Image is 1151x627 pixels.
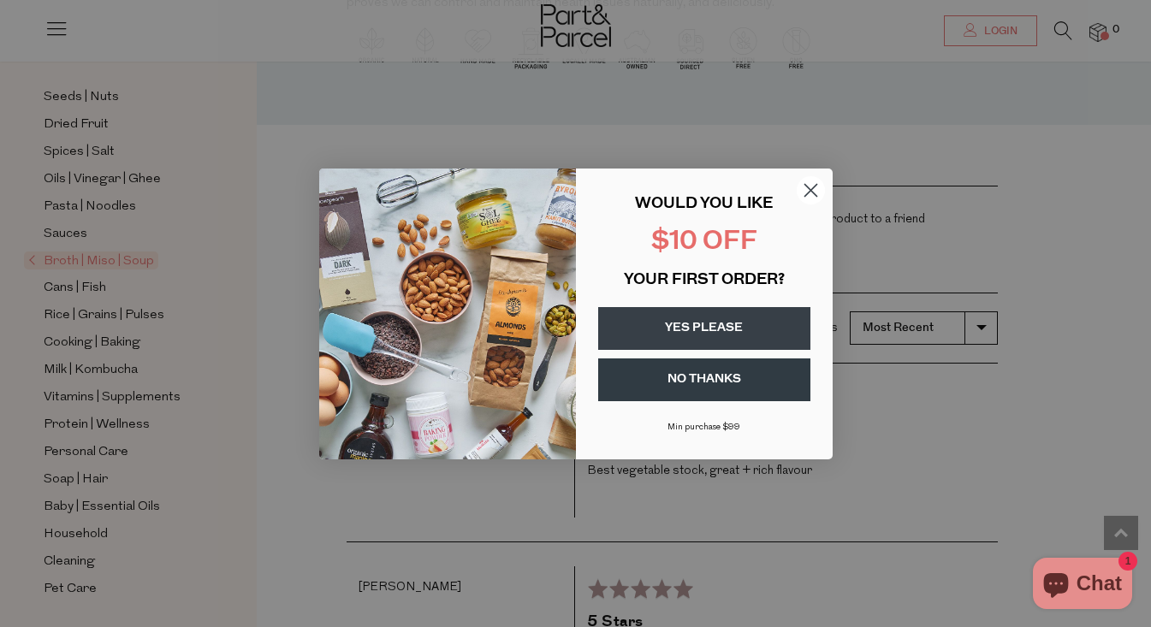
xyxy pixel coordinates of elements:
span: YOUR FIRST ORDER? [624,273,785,288]
button: YES PLEASE [598,307,810,350]
img: 43fba0fb-7538-40bc-babb-ffb1a4d097bc.jpeg [319,169,576,459]
span: Min purchase $99 [667,423,740,432]
button: NO THANKS [598,358,810,401]
span: $10 OFF [651,229,757,256]
span: WOULD YOU LIKE [635,197,773,212]
button: Close dialog [796,175,826,205]
inbox-online-store-chat: Shopify online store chat [1028,558,1137,613]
